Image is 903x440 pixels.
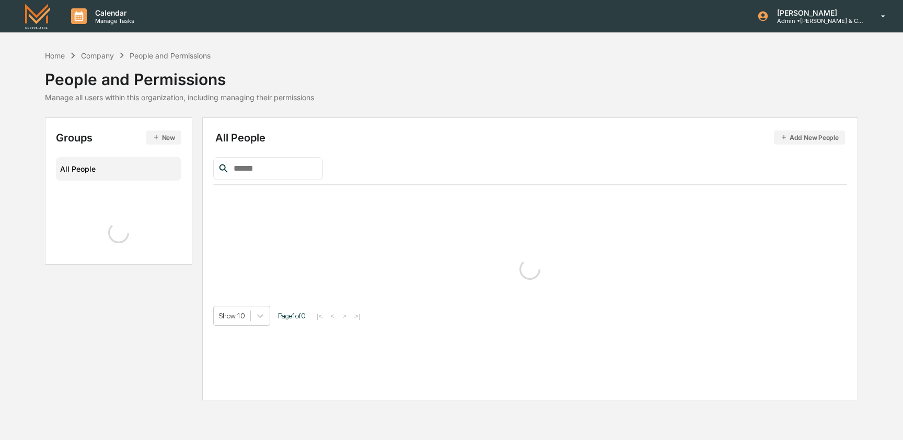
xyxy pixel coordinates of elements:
p: Admin • [PERSON_NAME] & Co. - BD [769,17,866,25]
button: |< [314,312,326,320]
button: Add New People [774,130,845,145]
p: Calendar [87,8,140,17]
div: Manage all users within this organization, including managing their permissions [45,93,314,102]
div: All People [60,160,177,177]
div: Groups [56,130,181,145]
div: Home [45,51,65,60]
img: logo [25,4,50,28]
p: [PERSON_NAME] [769,8,866,17]
button: >| [351,312,363,320]
div: People and Permissions [130,51,211,60]
button: > [339,312,350,320]
button: New [146,130,181,145]
button: < [327,312,338,320]
div: People and Permissions [45,62,314,89]
div: All People [215,130,845,145]
div: Company [81,51,114,60]
span: Page 1 of 0 [278,312,306,320]
p: Manage Tasks [87,17,140,25]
